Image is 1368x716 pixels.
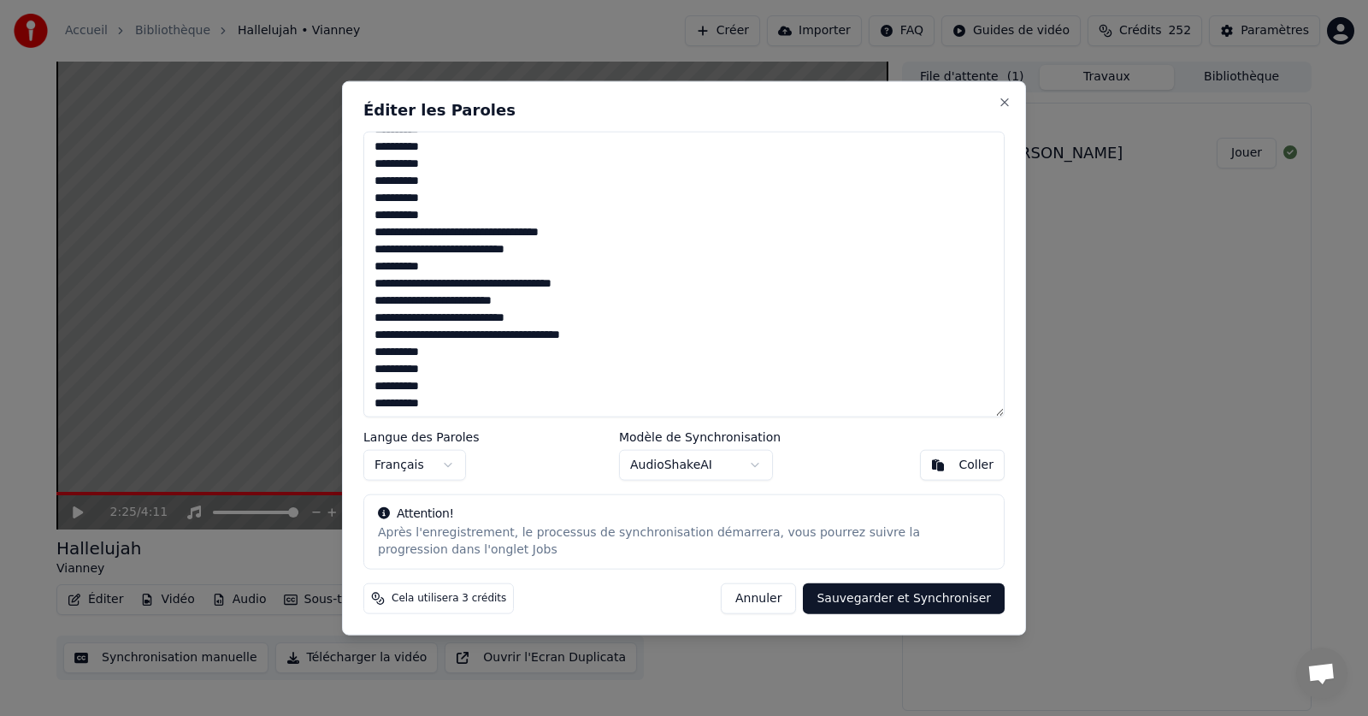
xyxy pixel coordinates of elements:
[392,592,506,606] span: Cela utilisera 3 crédits
[363,102,1005,117] h2: Éditer les Paroles
[378,524,990,559] div: Après l'enregistrement, le processus de synchronisation démarrera, vous pourrez suivre la progres...
[619,431,781,443] label: Modèle de Synchronisation
[721,583,796,614] button: Annuler
[378,506,990,523] div: Attention!
[363,431,480,443] label: Langue des Paroles
[958,457,994,474] div: Coller
[803,583,1005,614] button: Sauvegarder et Synchroniser
[920,450,1005,481] button: Coller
